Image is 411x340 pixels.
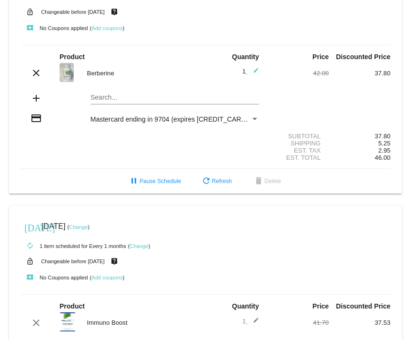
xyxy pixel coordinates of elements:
[60,63,74,82] img: Berberine-label-scaled-e1662645620683.jpg
[20,243,126,249] small: 1 item scheduled for Every 1 months
[329,133,390,140] div: 37.80
[60,302,85,310] strong: Product
[60,312,76,331] img: Immuno-Boost-label.png
[90,115,271,123] span: Mastercard ending in 9704 (expires [CREDIT_CARD_DATA])
[20,275,88,280] small: No Coupons applied
[232,53,259,61] strong: Quantity
[91,25,122,31] a: Add coupons
[91,275,122,280] a: Add coupons
[378,147,391,154] span: 2.95
[253,178,281,185] span: Delete
[69,224,88,230] a: Change
[60,53,85,61] strong: Product
[267,154,329,161] div: Est. Total
[24,22,36,34] mat-icon: local_play
[245,173,289,190] button: Delete
[267,140,329,147] div: Shipping
[90,115,259,123] mat-select: Payment Method
[267,147,329,154] div: Est. Tax
[41,258,105,264] small: Changeable before [DATE]
[267,133,329,140] div: Subtotal
[30,113,42,124] mat-icon: credit_card
[242,68,259,75] span: 1
[24,240,36,252] mat-icon: autorenew
[130,243,148,249] a: Change
[128,178,181,185] span: Pause Schedule
[24,272,36,283] mat-icon: local_play
[90,275,124,280] small: ( )
[30,93,42,104] mat-icon: add
[267,319,329,326] div: 41.70
[336,302,390,310] strong: Discounted Price
[336,53,390,61] strong: Discounted Price
[375,154,391,161] span: 46.00
[378,140,391,147] span: 5.25
[329,70,390,77] div: 37.80
[329,319,390,326] div: 37.53
[248,67,259,79] mat-icon: edit
[109,6,120,18] mat-icon: live_help
[82,319,206,326] div: Immuno Boost
[109,255,120,268] mat-icon: live_help
[312,53,329,61] strong: Price
[312,302,329,310] strong: Price
[90,94,259,102] input: Search...
[67,224,90,230] small: ( )
[90,25,124,31] small: ( )
[193,173,240,190] button: Refresh
[248,317,259,329] mat-icon: edit
[30,67,42,79] mat-icon: clear
[24,6,36,18] mat-icon: lock_open
[267,70,329,77] div: 42.00
[20,25,88,31] small: No Coupons applied
[41,9,105,15] small: Changeable before [DATE]
[128,176,140,187] mat-icon: pause
[24,221,36,233] mat-icon: [DATE]
[200,176,212,187] mat-icon: refresh
[82,70,206,77] div: Berberine
[128,243,150,249] small: ( )
[253,176,264,187] mat-icon: delete
[30,317,42,329] mat-icon: clear
[242,318,259,325] span: 1
[232,302,259,310] strong: Quantity
[200,178,232,185] span: Refresh
[120,173,189,190] button: Pause Schedule
[24,255,36,268] mat-icon: lock_open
